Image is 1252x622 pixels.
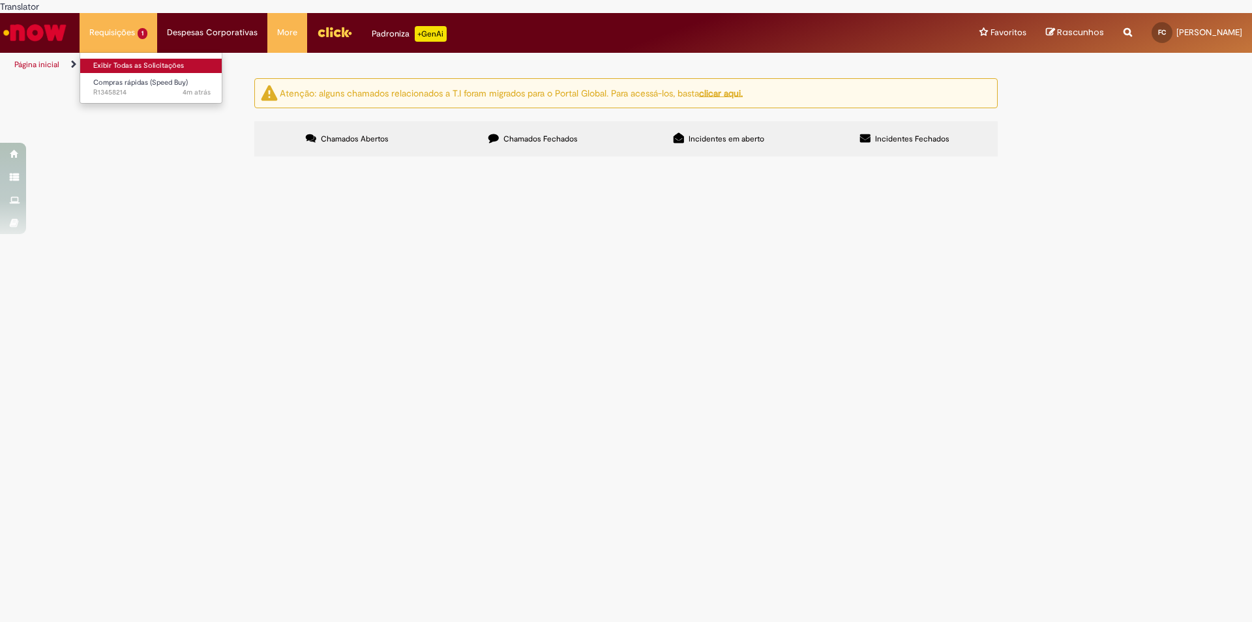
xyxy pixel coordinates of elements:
[970,13,1036,53] ul: Menu Cabeçalho
[1142,13,1252,52] a: FC [PERSON_NAME]
[280,87,743,98] ng-bind-html: Atenção: alguns chamados relacionados a T.I foram migrados para o Portal Global. Para acessá-los,...
[93,78,188,87] span: Compras rápidas (Speed Buy)
[503,134,578,144] span: Chamados Fechados
[183,87,211,97] span: 4m atrás
[93,87,211,98] span: R13458214
[1124,13,1132,37] i: Search from all sources
[307,13,362,53] ul: Menu Cabeçalho
[267,13,307,52] a: More : 4
[10,53,825,77] ul: Trilhas de página
[14,59,59,70] a: Página inicial
[699,87,743,98] a: clicar aqui.
[80,52,222,104] ul: Requisições
[89,26,135,39] span: Requisições
[80,13,157,53] ul: Menu Cabeçalho
[1,20,68,46] img: ServiceNow
[321,134,389,144] span: Chamados Abertos
[991,26,1026,39] span: Favoritos
[689,134,764,144] span: Incidentes em aberto
[80,59,224,73] a: Exibir Todas as Solicitações
[1057,26,1104,38] span: Rascunhos
[875,134,949,144] span: Incidentes Fechados
[1176,27,1242,38] span: [PERSON_NAME]
[1158,28,1166,37] span: FC
[157,13,267,52] a: Despesas Corporativas :
[138,28,147,39] span: 1
[267,13,307,53] ul: Menu Cabeçalho
[157,13,267,53] ul: Menu Cabeçalho
[362,13,456,53] ul: Menu Cabeçalho
[317,22,352,42] img: click_logo_yellow_360x200.png
[167,26,258,39] span: Despesas Corporativas
[970,13,1036,52] a: Favoritos : 0
[80,13,157,52] a: Requisições : 1
[1046,27,1104,39] a: Rascunhos
[372,26,447,42] div: Padroniza
[80,76,224,100] a: Aberto R13458214 : Compras rápidas (Speed Buy)
[415,26,447,42] p: +GenAi
[277,26,297,39] span: More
